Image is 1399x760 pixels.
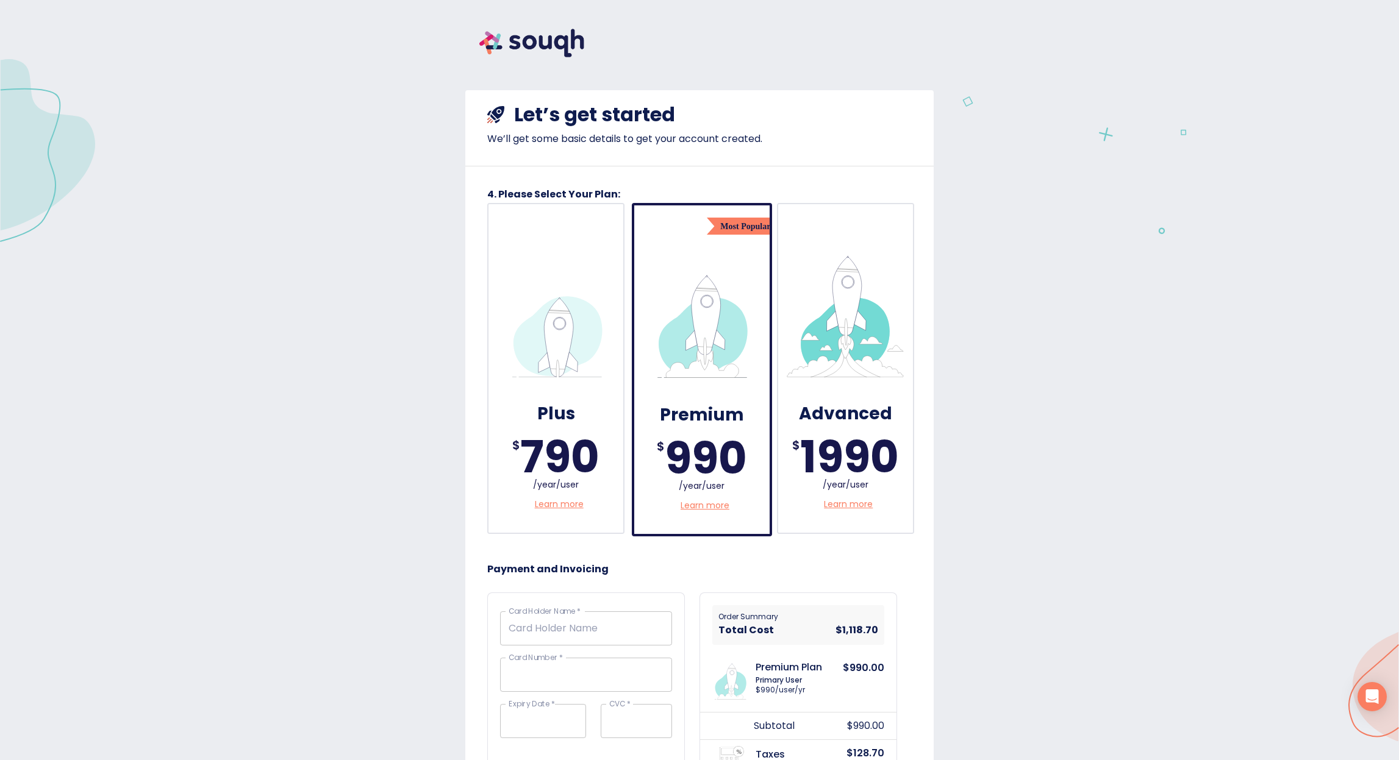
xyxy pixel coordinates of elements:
[824,498,873,511] a: Learn more
[835,622,878,639] h6: $1,118.70
[756,676,856,684] p: Primary User
[707,218,782,235] img: Most-Popular.svg
[718,611,778,622] p: Order Summary
[487,186,699,203] h6: 4. Please Select Your Plan:
[487,561,912,578] h6: Payment and Invoicing
[756,661,856,673] p: Premium Plan
[514,102,675,127] h4: Let’s get started
[609,715,664,725] iframe: Secure CVC input frame
[792,436,800,478] div: $
[509,715,578,725] iframe: Secure expiration date input frame
[465,15,598,71] img: souqh logo
[487,132,912,146] p: We’ll get some basic details to get your account created.
[657,437,665,480] div: $
[512,436,520,478] div: $
[756,748,856,760] p: Taxes
[784,255,906,377] img: Advanced.svg
[1358,682,1387,711] div: Open Intercom Messenger
[681,499,729,512] a: Learn more
[500,611,672,645] input: Card Holder Name
[847,719,884,733] p: $990.00
[718,622,774,639] h6: Total Cost
[509,669,664,679] iframe: Secure card number input frame
[537,402,575,426] h5: Plus
[495,255,617,377] img: Plus.svg
[641,257,763,378] img: Premium.svg
[710,657,751,700] img: Premium.svg
[487,106,504,123] img: shuttle
[799,402,892,426] h5: Advanced
[754,719,854,733] p: Subtotal
[660,403,744,427] h5: Premium
[843,661,884,700] p: $990.00
[756,684,856,695] p: $ 990 /user/ yr
[535,498,584,511] a: Learn more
